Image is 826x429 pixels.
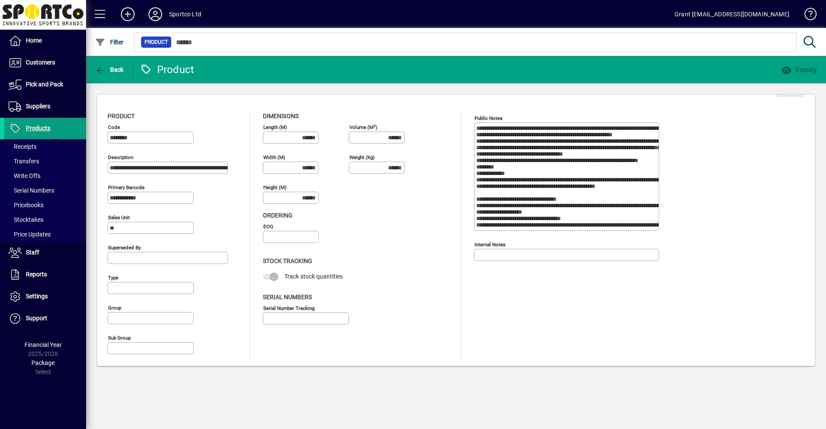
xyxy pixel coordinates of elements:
[675,7,789,21] div: Grant [EMAIL_ADDRESS][DOMAIN_NAME]
[349,124,377,130] mat-label: Volume (m )
[4,212,86,227] a: Stocktakes
[263,224,273,230] mat-label: EOQ
[26,125,50,132] span: Products
[9,158,39,165] span: Transfers
[25,341,62,348] span: Financial Year
[9,143,37,150] span: Receipts
[263,113,299,120] span: Dimensions
[108,154,133,160] mat-label: Description
[4,154,86,169] a: Transfers
[4,139,86,154] a: Receipts
[95,39,124,46] span: Filter
[114,6,142,22] button: Add
[26,249,39,256] span: Staff
[9,231,51,238] span: Price Updates
[475,242,505,248] mat-label: Internal Notes
[9,202,43,208] span: Pricebooks
[4,198,86,212] a: Pricebooks
[108,335,131,341] mat-label: Sub group
[4,308,86,329] a: Support
[263,184,287,190] mat-label: Height (m)
[9,187,54,194] span: Serial Numbers
[4,183,86,198] a: Serial Numbers
[26,315,47,322] span: Support
[95,66,124,73] span: Back
[142,6,169,22] button: Profile
[4,96,86,117] a: Suppliers
[93,34,126,50] button: Filter
[108,113,135,120] span: Product
[4,30,86,52] a: Home
[26,293,48,300] span: Settings
[373,123,376,128] sup: 3
[798,2,815,30] a: Knowledge Base
[108,214,130,221] mat-label: Sales unit
[4,227,86,242] a: Price Updates
[26,81,63,88] span: Pick and Pack
[26,271,47,278] span: Reports
[26,59,55,66] span: Customers
[9,216,43,223] span: Stocktakes
[4,286,86,307] a: Settings
[26,103,50,110] span: Suppliers
[284,273,343,280] span: Track stock quantities
[108,305,121,311] mat-label: Group
[263,124,287,130] mat-label: Length (m)
[108,245,141,251] mat-label: Superseded by
[349,154,375,160] mat-label: Weight (Kg)
[4,74,86,95] a: Pick and Pack
[4,264,86,285] a: Reports
[108,184,145,190] mat-label: Primary barcode
[263,257,312,264] span: Stock Tracking
[31,359,55,366] span: Package
[26,37,42,44] span: Home
[475,115,502,121] mat-label: Public Notes
[4,169,86,183] a: Write Offs
[86,62,133,77] app-page-header-button: Back
[263,212,293,219] span: Ordering
[93,62,126,77] button: Back
[263,294,312,300] span: Serial Numbers
[108,124,120,130] mat-label: Code
[9,172,40,179] span: Write Offs
[145,38,168,46] span: Product
[4,242,86,264] a: Staff
[140,63,194,77] div: Product
[777,82,804,97] button: Edit
[263,305,314,311] mat-label: Serial Number tracking
[263,154,285,160] mat-label: Width (m)
[4,52,86,74] a: Customers
[108,275,118,281] mat-label: Type
[169,7,201,21] div: Sportco Ltd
